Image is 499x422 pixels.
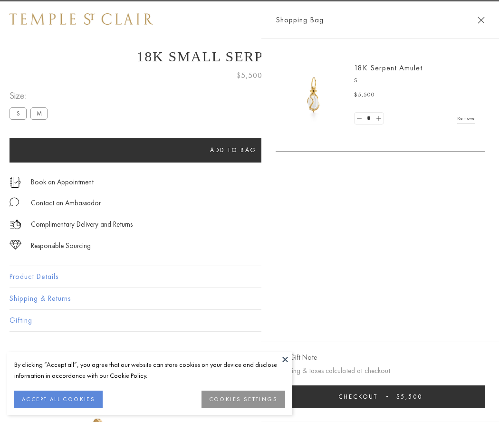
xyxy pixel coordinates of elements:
a: Book an Appointment [31,177,94,187]
div: Responsible Sourcing [31,240,91,252]
span: Add to bag [210,146,257,154]
span: $5,500 [354,90,375,100]
span: $5,500 [237,69,262,82]
button: Shipping & Returns [10,288,489,309]
label: S [10,107,27,119]
button: Close Shopping Bag [478,17,485,24]
p: S [354,76,475,86]
span: Shopping Bag [276,14,324,26]
img: MessageIcon-01_2.svg [10,197,19,207]
span: Size: [10,88,51,104]
button: Product Details [10,266,489,288]
img: icon_sourcing.svg [10,240,21,249]
a: Remove [457,113,475,124]
p: Shipping & taxes calculated at checkout [276,365,485,377]
button: Gifting [10,310,489,331]
h1: 18K Small Serpent Amulet [10,48,489,65]
button: Add Gift Note [276,352,317,364]
p: Complimentary Delivery and Returns [31,219,133,230]
img: icon_delivery.svg [10,219,21,230]
a: 18K Serpent Amulet [354,63,422,73]
span: Checkout [338,393,378,401]
button: ACCEPT ALL COOKIES [14,391,103,408]
label: M [30,107,48,119]
img: Temple St. Clair [10,13,153,25]
div: Contact an Ambassador [31,197,101,209]
span: $5,500 [396,393,422,401]
img: icon_appointment.svg [10,177,21,188]
button: COOKIES SETTINGS [202,391,285,408]
div: By clicking “Accept all”, you agree that our website can store cookies on your device and disclos... [14,359,285,381]
a: Set quantity to 2 [374,113,383,125]
button: Add to bag [10,138,457,163]
button: Checkout $5,500 [276,385,485,408]
img: P51836-E11SERPPV [285,67,342,124]
a: Set quantity to 0 [355,113,364,125]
